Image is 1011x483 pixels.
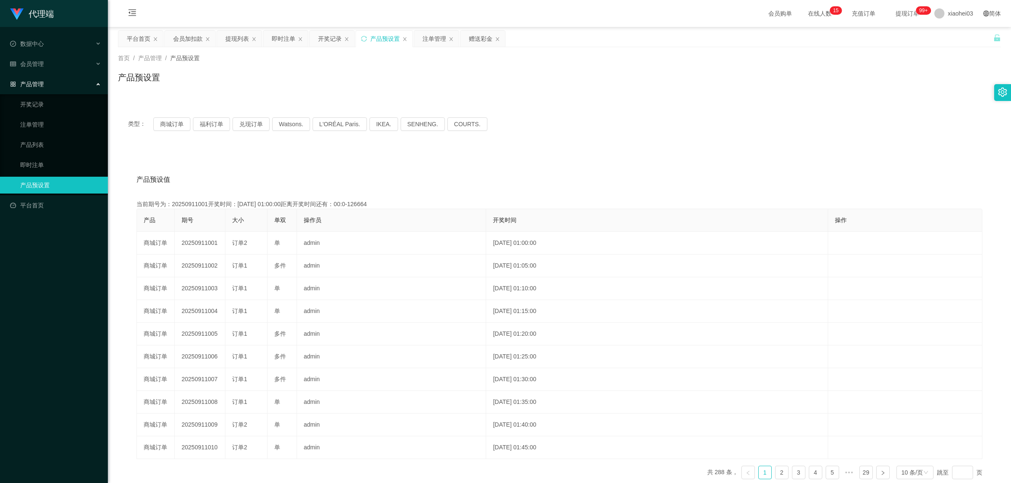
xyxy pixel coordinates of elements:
div: 当前期号为：20250911001开奖时间：[DATE] 01:00:00距离开奖时间还有：00:0-126664 [136,200,982,209]
div: 开奖记录 [318,31,342,47]
li: 向后 5 页 [842,466,856,479]
td: 商城订单 [137,436,175,459]
span: 单 [274,421,280,428]
li: 下一页 [876,466,890,479]
span: 大小 [232,217,244,223]
sup: 1172 [916,6,931,15]
p: 5 [836,6,839,15]
li: 共 288 条， [707,466,738,479]
button: Watsons. [272,117,310,131]
td: 20250911006 [175,345,225,368]
td: 20250911009 [175,414,225,436]
li: 上一页 [741,466,755,479]
div: 赠送彩金 [469,31,492,47]
i: 图标: close [298,37,303,42]
span: 订单2 [232,421,247,428]
i: 图标: close [153,37,158,42]
a: 产品列表 [20,136,101,153]
td: 商城订单 [137,300,175,323]
a: 29 [860,466,872,479]
img: logo.9652507e.png [10,8,24,20]
p: 1 [833,6,836,15]
td: 商城订单 [137,391,175,414]
span: 单双 [274,217,286,223]
span: 产品管理 [10,81,44,88]
i: 图标: close [495,37,500,42]
span: 单 [274,444,280,451]
span: 订单1 [232,308,247,314]
a: 即时注单 [20,157,101,173]
span: 订单1 [232,353,247,360]
td: [DATE] 01:05:00 [486,255,828,277]
i: 图标: setting [998,88,1007,97]
span: 订单1 [232,330,247,337]
td: 商城订单 [137,277,175,300]
td: admin [297,345,486,368]
div: 跳至 页 [937,466,982,479]
i: 图标: right [880,470,885,475]
td: 商城订单 [137,368,175,391]
a: 注单管理 [20,116,101,133]
li: 3 [792,466,805,479]
i: 图标: close [402,37,407,42]
td: admin [297,277,486,300]
li: 4 [809,466,822,479]
td: 20250911007 [175,368,225,391]
button: SENHENG. [401,117,445,131]
span: 订单1 [232,398,247,405]
td: [DATE] 01:30:00 [486,368,828,391]
span: 多件 [274,353,286,360]
td: [DATE] 01:35:00 [486,391,828,414]
li: 1 [758,466,772,479]
span: 单 [274,239,280,246]
button: L'ORÉAL Paris. [313,117,367,131]
span: 订单1 [232,285,247,292]
li: 2 [775,466,789,479]
td: 20250911003 [175,277,225,300]
td: 20250911001 [175,232,225,255]
span: 多件 [274,376,286,382]
td: admin [297,391,486,414]
span: 在线人数 [804,11,836,16]
i: 图标: global [983,11,989,16]
span: 订单1 [232,376,247,382]
button: 福利订单 [193,117,230,131]
td: admin [297,255,486,277]
span: 订单2 [232,239,247,246]
span: 类型： [128,117,153,131]
div: 注单管理 [423,31,446,47]
span: 产品 [144,217,155,223]
a: 3 [792,466,805,479]
i: 图标: appstore-o [10,81,16,87]
td: 20250911005 [175,323,225,345]
span: 产品预设值 [136,175,170,185]
span: 单 [274,308,280,314]
i: 图标: close [205,37,210,42]
td: 20250911010 [175,436,225,459]
div: 会员加扣款 [173,31,203,47]
td: admin [297,232,486,255]
div: 提现列表 [225,31,249,47]
span: 会员管理 [10,61,44,67]
a: 代理端 [10,10,54,17]
a: 4 [809,466,822,479]
td: [DATE] 01:40:00 [486,414,828,436]
span: 多件 [274,330,286,337]
i: 图标: down [923,470,928,476]
span: 充值订单 [848,11,880,16]
span: 订单2 [232,444,247,451]
div: 10 条/页 [901,466,923,479]
span: ••• [842,466,856,479]
td: 商城订单 [137,414,175,436]
td: 商城订单 [137,232,175,255]
td: [DATE] 01:25:00 [486,345,828,368]
span: 订单1 [232,262,247,269]
span: 首页 [118,55,130,61]
td: [DATE] 01:20:00 [486,323,828,345]
span: 单 [274,398,280,405]
div: 产品预设置 [370,31,400,47]
span: 开奖时间 [493,217,516,223]
button: 商城订单 [153,117,190,131]
td: 商城订单 [137,345,175,368]
td: admin [297,368,486,391]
